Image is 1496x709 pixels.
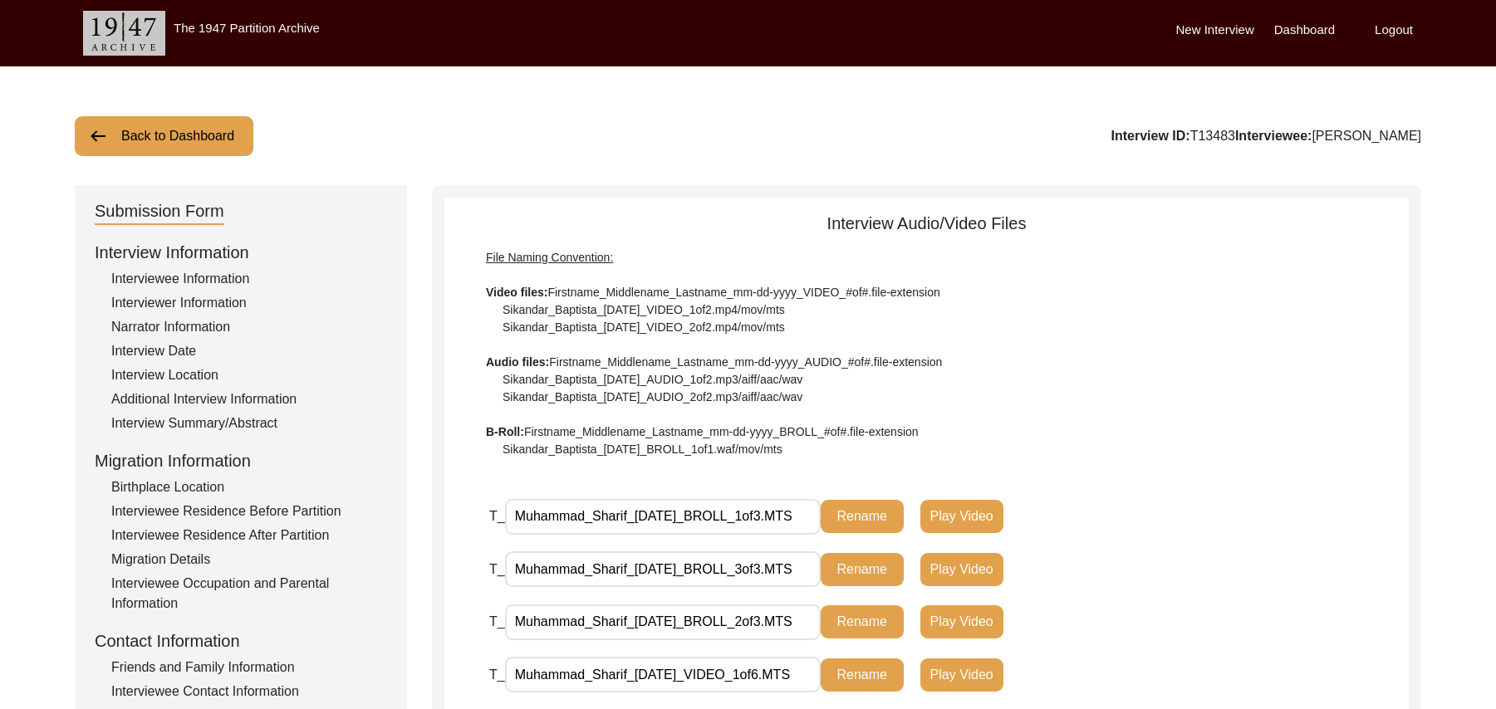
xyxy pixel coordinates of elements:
span: T_ [489,509,505,523]
div: Narrator Information [111,317,387,337]
button: Play Video [920,553,1003,586]
div: Interview Audio/Video Files [444,211,1409,458]
div: Interview Summary/Abstract [111,413,387,433]
span: T_ [489,614,505,628]
button: Rename [821,658,904,692]
button: Rename [821,553,904,586]
button: Play Video [920,605,1003,638]
label: The 1947 Partition Archive [174,21,320,35]
button: Back to Dashboard [75,116,253,156]
label: Dashboard [1274,21,1335,40]
div: Interview Location [111,365,387,385]
span: T_ [489,562,505,576]
img: arrow-left.png [88,126,108,146]
div: Interview Date [111,341,387,361]
b: B-Roll: [486,425,524,438]
div: Friends and Family Information [111,658,387,677]
div: Interviewee Residence Before Partition [111,501,387,521]
div: Interviewee Occupation and Parental Information [111,574,387,614]
b: Interviewee: [1235,129,1312,143]
button: Play Video [920,500,1003,533]
div: Migration Details [111,550,387,570]
img: header-logo.png [83,11,165,56]
span: T_ [489,667,505,682]
div: Interviewee Residence After Partition [111,526,387,545]
button: Play Video [920,658,1003,692]
div: Firstname_Middlename_Lastname_mm-dd-yyyy_VIDEO_#of#.file-extension Sikandar_Baptista_[DATE]_VIDEO... [486,249,1367,458]
div: Interviewee Information [111,269,387,289]
b: Video files: [486,286,547,299]
label: Logout [1375,21,1413,40]
div: T13483 [PERSON_NAME] [1111,126,1421,146]
b: Interview ID: [1111,129,1190,143]
button: Rename [821,500,904,533]
div: Additional Interview Information [111,389,387,409]
span: File Naming Convention: [486,251,613,264]
div: Birthplace Location [111,477,387,497]
div: Interview Information [95,240,387,265]
div: Contact Information [95,628,387,653]
button: Rename [821,605,904,638]
b: Audio files: [486,355,549,369]
label: New Interview [1176,21,1254,40]
div: Migration Information [95,448,387,473]
div: Submission Form [95,198,224,225]
div: Interviewer Information [111,293,387,313]
div: Interviewee Contact Information [111,682,387,702]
